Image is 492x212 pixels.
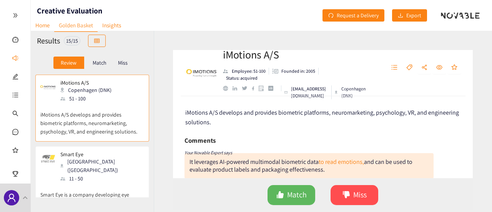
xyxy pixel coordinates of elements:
p: Miss [118,60,128,66]
img: Snapshot of the company's website [40,80,56,95]
span: Request a Delivery [337,11,379,20]
a: crunchbase [268,86,278,91]
h2: Results [37,35,60,46]
i: Your Novable Expert says [184,150,232,155]
span: dislike [342,191,350,200]
span: share-alt [421,64,427,71]
a: google maps [259,85,268,91]
span: unordered-list [391,64,397,71]
button: likeMatch [268,185,315,205]
button: dislikeMiss [331,185,378,205]
a: website [223,86,233,91]
span: eye [436,64,442,71]
span: like [276,191,284,200]
li: Status [223,75,258,82]
h1: Creative Evaluation [37,5,102,16]
div: [GEOGRAPHIC_DATA] ([GEOGRAPHIC_DATA]) [60,157,143,174]
div: 11 - 50 [60,174,143,183]
span: trophy [12,167,18,183]
span: table [94,38,100,44]
span: edit [12,70,18,85]
span: star [451,64,457,71]
p: iMotions A/S [60,80,111,86]
a: Golden Basket [54,19,98,32]
div: 51 - 100 [60,94,116,103]
button: tag [402,62,416,74]
a: Insights [98,19,126,31]
h6: Comments [184,135,216,146]
a: twitter [242,86,251,90]
img: Snapshot of the company's website [40,151,56,167]
span: sound [12,52,18,67]
span: double-right [13,13,18,18]
button: unordered-list [387,62,401,74]
p: Status: acquired [226,75,258,82]
div: It leverages AI-powered multimodal biometric data and can be used to evaluate product labels and ... [189,158,412,174]
div: 15 / 15 [64,36,80,45]
li: Employees [223,68,269,75]
span: download [398,13,403,19]
button: table [88,35,106,47]
button: star [447,62,461,74]
span: user [7,193,16,202]
span: book [12,162,18,178]
button: downloadExport [392,9,427,22]
span: Match [287,189,307,201]
span: redo [328,13,334,19]
span: iMotions A/S develops and provides biometric platforms, neuromarketing, psychology, VR, and engin... [185,109,459,126]
img: Company Logo [186,58,217,88]
p: Employee: 51-100 [232,68,266,75]
iframe: Chat Widget [454,175,492,212]
li: Founded in year [269,68,319,75]
span: unordered-list [12,88,18,104]
div: Copenhagen (DNK) [60,86,116,94]
p: Match [93,60,106,66]
span: Export [406,11,421,20]
button: eye [432,62,446,74]
a: linkedin [233,86,242,91]
p: Smart Eye [60,151,139,157]
p: iMotions A/S develops and provides biometric platforms, neuromarketing, psychology, VR, and engin... [40,103,144,136]
p: [EMAIL_ADDRESS][DOMAIN_NAME] [291,85,328,99]
a: facebook [252,86,259,90]
a: to read emotions, [319,158,364,166]
p: Founded in: 2005 [281,68,315,75]
span: Miss [353,189,367,201]
span: tag [406,64,412,71]
button: share-alt [417,62,431,74]
p: Review [61,60,76,66]
div: Copenhagen (DNK) [335,85,367,99]
a: Home [31,19,54,31]
button: redoRequest a Delivery [322,9,384,22]
h2: iMotions A/S [223,47,353,62]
